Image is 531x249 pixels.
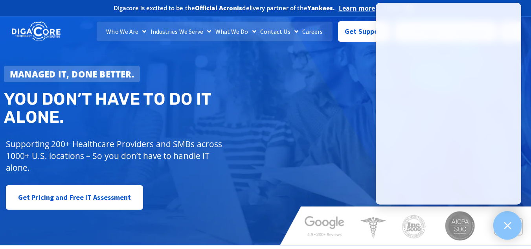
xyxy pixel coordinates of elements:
a: Learn more [339,4,375,12]
a: Contact Us [258,22,300,41]
a: Get Support [338,21,390,42]
iframe: Chatgenie Messenger [376,3,521,205]
span: Get Pricing and Free IT Assessment [18,190,131,205]
a: Industries We Serve [149,22,213,41]
img: DigaCore Technology Consulting [12,21,61,42]
a: Careers [300,22,325,41]
a: What We Do [213,22,258,41]
h2: Digacore is excited to be the delivery partner of the [114,5,335,11]
a: Get Pricing and Free IT Assessment [6,185,143,210]
strong: Managed IT, done better. [10,68,134,80]
b: Official Acronis [195,4,243,12]
nav: Menu [97,22,333,41]
span: Get Support [345,24,384,39]
p: Supporting 200+ Healthcare Providers and SMBs across 1000+ U.S. locations – So you don’t have to ... [6,138,223,173]
a: Who We Are [104,22,148,41]
b: Yankees. [307,4,335,12]
a: Managed IT, done better. [4,66,140,82]
h2: You don’t have to do IT alone. [4,90,272,126]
